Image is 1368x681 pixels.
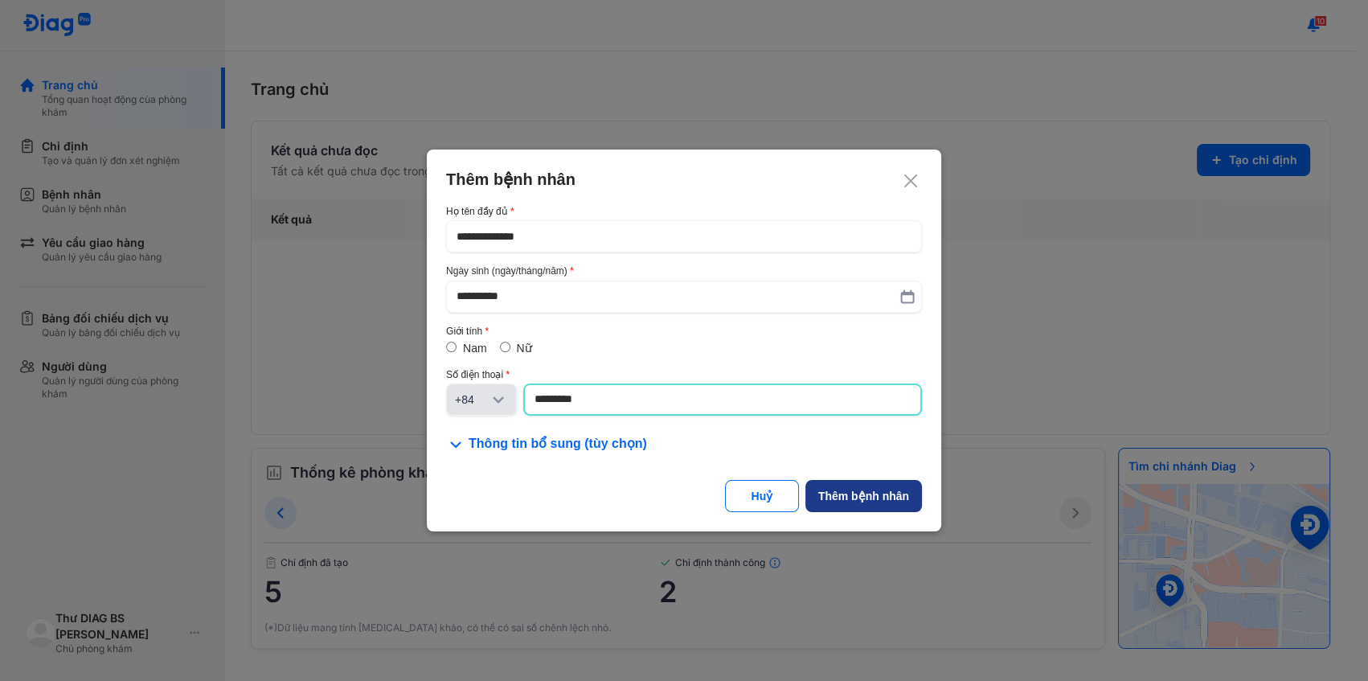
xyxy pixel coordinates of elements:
label: Nữ [517,342,532,355]
button: Thêm bệnh nhân [805,480,922,512]
div: Số điện thoại [446,369,922,380]
div: Thêm bệnh nhân [818,488,909,504]
div: Giới tính [446,326,922,337]
div: Ngày sinh (ngày/tháng/năm) [446,265,922,277]
div: +84 [455,392,489,408]
label: Nam [463,342,487,355]
span: Thông tin bổ sung (tùy chọn) [469,435,647,454]
div: Họ tên đầy đủ [446,206,922,217]
button: Huỷ [725,480,799,512]
div: Thêm bệnh nhân [446,169,922,190]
